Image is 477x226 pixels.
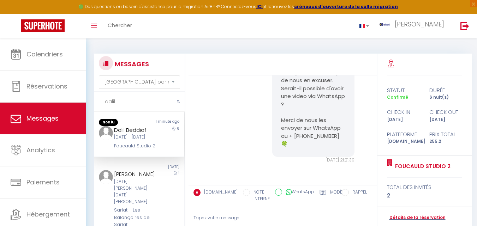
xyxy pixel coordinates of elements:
[382,116,424,123] div: [DATE]
[382,108,424,116] div: check in
[6,3,27,24] button: Ouvrir le widget de chat LiveChat
[26,178,60,187] span: Paiements
[26,50,63,59] span: Calendriers
[424,130,467,139] div: Prix total
[382,130,424,139] div: Plateforme
[424,138,467,145] div: 255.2
[250,189,270,202] label: NOTE INTERNE
[26,210,70,219] span: Hébergement
[178,170,179,175] span: 1
[349,189,367,197] label: RAPPEL
[139,119,184,126] div: 1 minute ago
[272,157,354,164] div: [DATE] 21:21:39
[382,86,424,94] div: statut
[99,119,118,126] span: Non lu
[374,14,453,38] a: ... [PERSON_NAME]
[114,134,157,141] div: [DATE] - [DATE]
[114,170,157,178] div: [PERSON_NAME]
[282,189,314,196] label: WhatsApp
[387,183,463,191] div: total des invités
[26,146,55,154] span: Analytics
[294,4,398,10] a: créneaux d'ouverture de la salle migration
[94,92,185,112] input: Rechercher un mot clé
[424,94,467,101] div: 6 nuit(s)
[424,108,467,116] div: check out
[102,14,137,38] a: Chercher
[21,19,65,32] img: Super Booking
[177,126,179,131] span: 6
[424,116,467,123] div: [DATE]
[395,20,444,29] span: [PERSON_NAME]
[201,189,238,197] label: [DOMAIN_NAME]
[113,56,149,72] h3: MESSAGES
[393,162,451,171] a: Foucauld Studio 2
[387,214,446,221] a: Détails de la réservation
[139,164,184,170] div: [DATE]
[330,189,349,203] label: Modèles
[281,45,346,148] pre: Nous sommes vraiment navrés de la gêne occasionnée et nous vous [MEDICAL_DATA] de nous en excuser...
[26,114,59,123] span: Messages
[26,82,67,91] span: Réservations
[108,22,132,29] span: Chercher
[387,94,408,100] span: Confirmé
[256,4,263,10] a: ICI
[114,126,157,134] div: Dalil Beddiaf
[382,138,424,145] div: [DOMAIN_NAME]
[99,170,113,184] img: ...
[99,126,113,140] img: ...
[380,23,390,26] img: ...
[114,178,157,205] div: [DATE][PERSON_NAME] - [DATE][PERSON_NAME]
[424,86,467,94] div: durée
[460,22,469,30] img: logout
[114,142,157,149] div: Foucauld Studio 2
[387,191,463,200] div: 2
